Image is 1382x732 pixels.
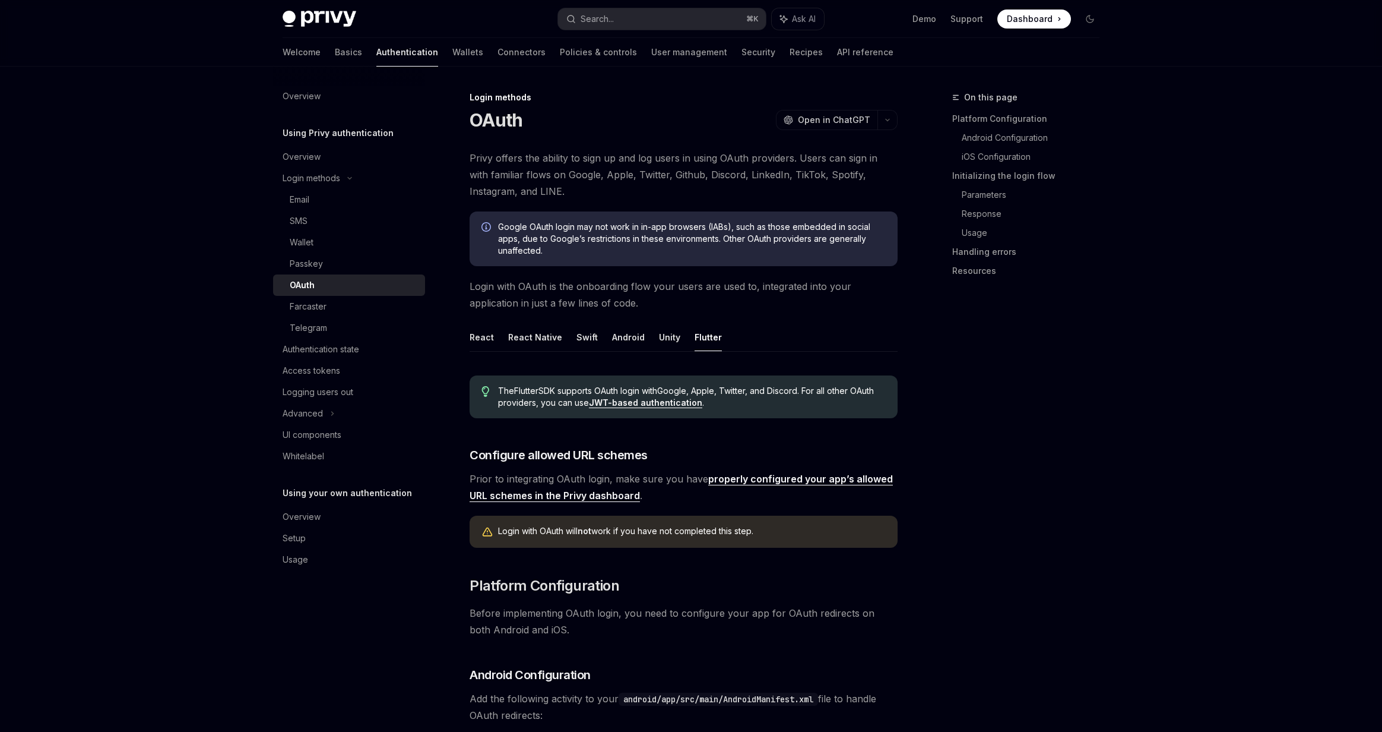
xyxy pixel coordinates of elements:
button: Unity [659,323,680,351]
a: Access tokens [273,360,425,381]
a: Authentication state [273,339,425,360]
a: Android Configuration [962,128,1109,147]
a: Logging users out [273,381,425,403]
a: Wallet [273,232,425,253]
div: Farcaster [290,299,327,314]
a: Wallets [452,38,483,67]
a: Recipes [790,38,823,67]
span: Privy offers the ability to sign up and log users in using OAuth providers. Users can sign in wit... [470,150,898,200]
a: JWT-based authentication [589,397,702,408]
div: Whitelabel [283,449,324,463]
button: Toggle dark mode [1080,10,1099,29]
button: Android [612,323,645,351]
a: Initializing the login flow [952,166,1109,185]
span: On this page [964,90,1018,105]
div: Login with OAuth will work if you have not completed this step. [498,525,886,538]
a: Parameters [962,185,1109,204]
span: Prior to integrating OAuth login, make sure you have . [470,471,898,504]
a: Security [741,38,775,67]
a: iOS Configuration [962,147,1109,166]
span: Platform Configuration [470,576,619,595]
div: Usage [283,553,308,567]
div: Overview [283,150,321,164]
a: Demo [912,13,936,25]
button: React Native [508,323,562,351]
div: UI components [283,428,341,442]
strong: not [578,526,591,536]
div: Authentication state [283,342,359,356]
div: Login methods [470,91,898,103]
a: Overview [273,506,425,528]
h5: Using your own authentication [283,486,412,500]
a: Passkey [273,253,425,274]
a: OAuth [273,274,425,296]
a: Overview [273,86,425,107]
div: Login methods [283,171,340,185]
div: Advanced [283,406,323,421]
code: android/app/src/main/AndroidManifest.xml [619,693,818,706]
button: Ask AI [772,8,824,30]
a: Welcome [283,38,321,67]
button: Open in ChatGPT [776,110,877,130]
a: Farcaster [273,296,425,317]
a: Overview [273,146,425,168]
a: Setup [273,528,425,549]
div: Overview [283,510,321,524]
a: Support [950,13,983,25]
div: Search... [581,12,614,26]
a: Handling errors [952,242,1109,261]
div: Passkey [290,257,323,271]
span: Dashboard [1007,13,1053,25]
img: dark logo [283,11,356,27]
a: Telegram [273,317,425,339]
span: Ask AI [792,13,816,25]
div: Wallet [290,235,313,250]
a: Email [273,189,425,210]
a: API reference [837,38,893,67]
a: UI components [273,424,425,446]
a: Dashboard [997,10,1071,29]
a: Whitelabel [273,446,425,467]
a: Resources [952,261,1109,280]
a: Usage [273,549,425,570]
span: The Flutter SDK supports OAuth login with Google, Apple, Twitter, and Discord . For all other OAu... [498,385,886,409]
svg: Tip [481,386,490,397]
a: Basics [335,38,362,67]
a: SMS [273,210,425,232]
a: Policies & controls [560,38,637,67]
button: React [470,323,494,351]
div: Email [290,193,309,207]
a: Connectors [497,38,546,67]
div: Logging users out [283,385,353,399]
a: Platform Configuration [952,109,1109,128]
span: ⌘ K [746,14,759,24]
span: Open in ChatGPT [798,114,870,126]
button: Flutter [695,323,722,351]
a: Response [962,204,1109,223]
span: Google OAuth login may not work in in-app browsers (IABs), such as those embedded in social apps,... [498,221,886,257]
span: Android Configuration [470,667,591,683]
button: Search...⌘K [558,8,766,30]
div: Setup [283,531,306,545]
svg: Info [481,222,493,234]
a: Authentication [376,38,438,67]
span: Before implementing OAuth login, you need to configure your app for OAuth redirects on both Andro... [470,605,898,638]
span: Configure allowed URL schemes [470,447,648,463]
div: Overview [283,89,321,103]
h1: OAuth [470,109,522,131]
a: User management [651,38,727,67]
span: Add the following activity to your file to handle OAuth redirects: [470,690,898,724]
svg: Warning [481,526,493,538]
div: Telegram [290,321,327,335]
button: Swift [576,323,598,351]
div: OAuth [290,278,315,292]
div: SMS [290,214,308,228]
h5: Using Privy authentication [283,126,394,140]
a: Usage [962,223,1109,242]
div: Access tokens [283,364,340,378]
span: Login with OAuth is the onboarding flow your users are used to, integrated into your application ... [470,278,898,311]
